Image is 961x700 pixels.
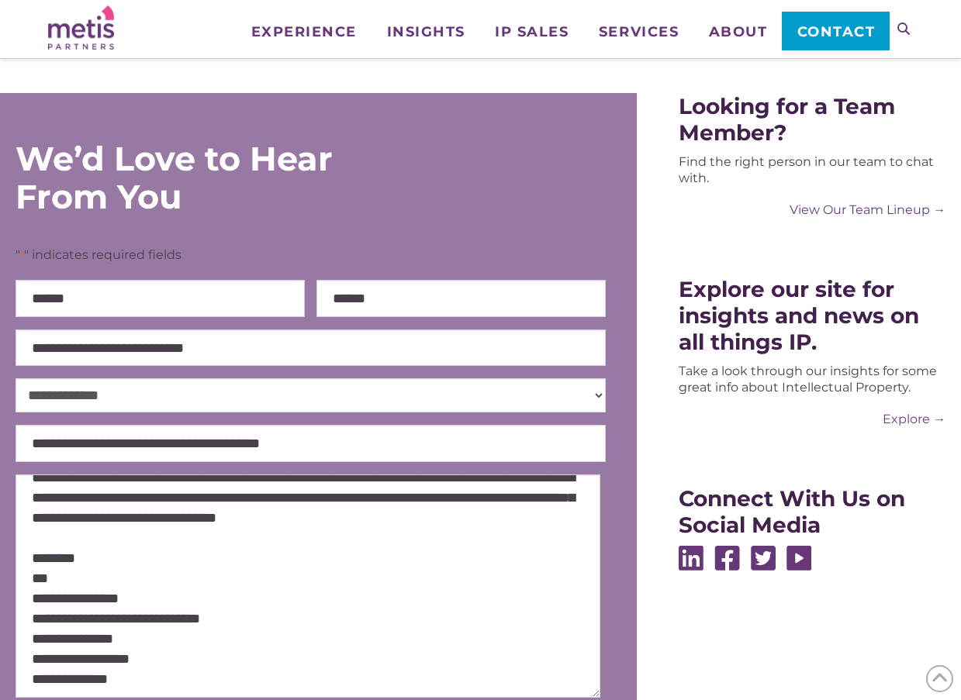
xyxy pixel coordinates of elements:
span: About [709,25,768,39]
a: Contact [782,12,890,50]
a: View Our Team Lineup → [679,202,945,218]
img: Metis Partners [48,5,114,50]
div: Explore our site for insights and news on all things IP. [679,276,945,355]
p: " " indicates required fields [16,247,607,264]
img: Youtube [786,546,811,571]
span: Services [599,25,679,39]
div: Find the right person in our team to chat with. [679,153,945,186]
div: Looking for a Team Member? [679,93,945,146]
img: Linkedin [679,546,703,571]
span: Experience [251,25,357,39]
div: Connect With Us on Social Media [679,485,945,538]
div: We’d Love to Hear From You [16,140,427,216]
span: Insights [387,25,465,39]
img: Twitter [751,546,776,571]
a: Explore → [679,411,945,427]
span: Contact [797,25,876,39]
div: Take a look through our insights for some great info about Intellectual Property. [679,363,945,395]
span: IP Sales [495,25,569,39]
img: Facebook [714,546,740,571]
span: Back to Top [926,665,953,692]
